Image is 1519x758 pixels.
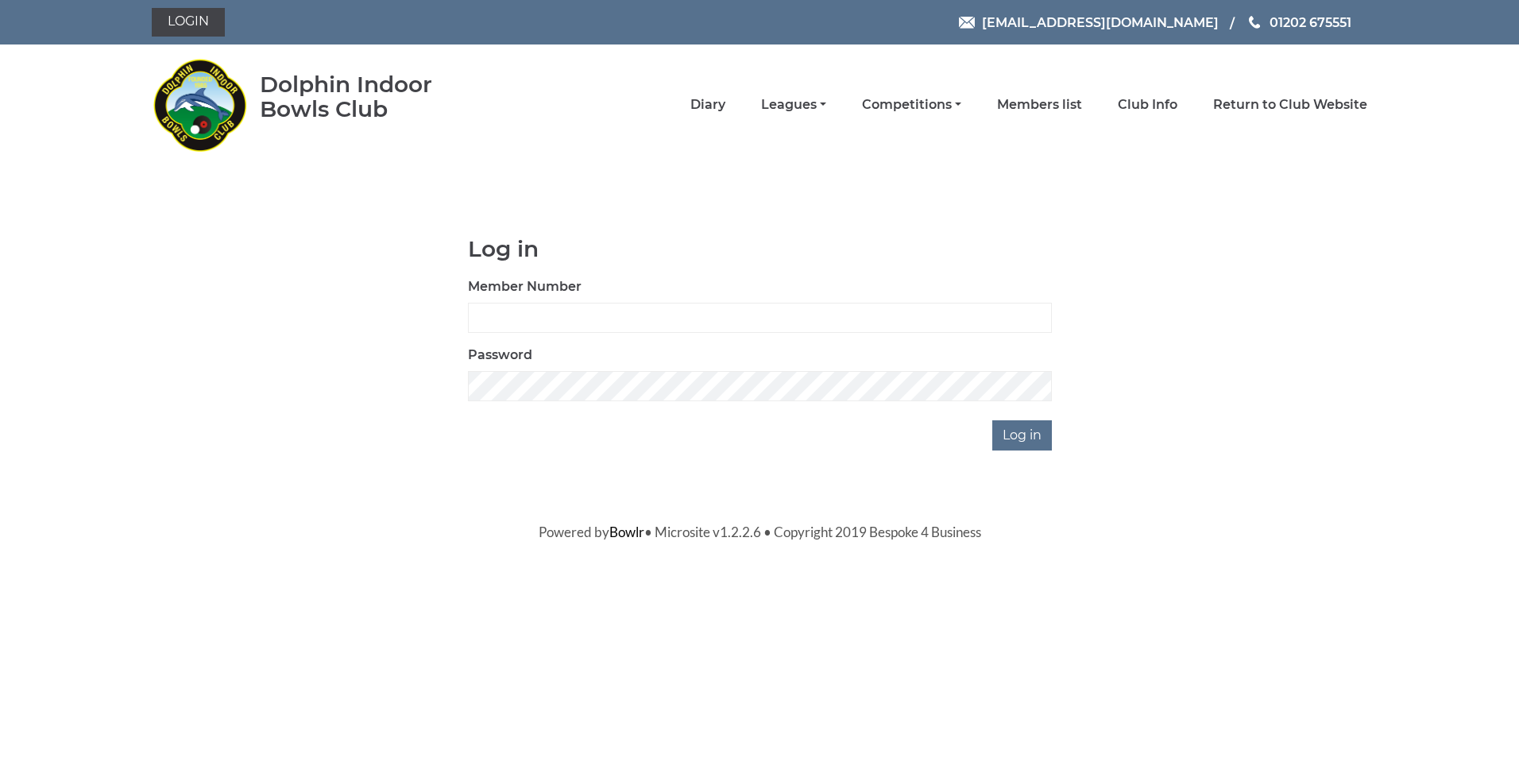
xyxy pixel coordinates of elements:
[152,49,247,160] img: Dolphin Indoor Bowls Club
[539,524,981,540] span: Powered by • Microsite v1.2.2.6 • Copyright 2019 Bespoke 4 Business
[1270,14,1351,29] span: 01202 675551
[959,13,1219,33] a: Email [EMAIL_ADDRESS][DOMAIN_NAME]
[468,346,532,365] label: Password
[862,96,961,114] a: Competitions
[761,96,826,114] a: Leagues
[997,96,1082,114] a: Members list
[959,17,975,29] img: Email
[468,237,1052,261] h1: Log in
[260,72,483,122] div: Dolphin Indoor Bowls Club
[152,8,225,37] a: Login
[982,14,1219,29] span: [EMAIL_ADDRESS][DOMAIN_NAME]
[690,96,725,114] a: Diary
[1213,96,1367,114] a: Return to Club Website
[609,524,644,540] a: Bowlr
[1249,16,1260,29] img: Phone us
[1247,13,1351,33] a: Phone us 01202 675551
[992,420,1052,451] input: Log in
[468,277,582,296] label: Member Number
[1118,96,1177,114] a: Club Info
